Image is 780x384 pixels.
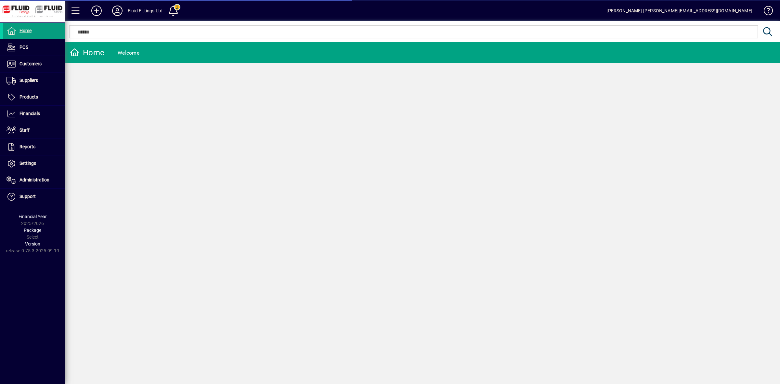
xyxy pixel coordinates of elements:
[107,5,128,17] button: Profile
[86,5,107,17] button: Add
[606,6,752,16] div: [PERSON_NAME] [PERSON_NAME][EMAIL_ADDRESS][DOMAIN_NAME]
[19,214,47,219] span: Financial Year
[70,47,104,58] div: Home
[3,122,65,139] a: Staff
[19,194,36,199] span: Support
[118,48,139,58] div: Welcome
[19,177,49,182] span: Administration
[3,106,65,122] a: Financials
[19,28,32,33] span: Home
[25,241,40,246] span: Version
[759,1,772,22] a: Knowledge Base
[3,189,65,205] a: Support
[19,111,40,116] span: Financials
[19,127,30,133] span: Staff
[128,6,162,16] div: Fluid Fittings Ltd
[3,155,65,172] a: Settings
[19,94,38,99] span: Products
[3,73,65,89] a: Suppliers
[24,228,41,233] span: Package
[19,61,42,66] span: Customers
[3,56,65,72] a: Customers
[19,45,28,50] span: POS
[19,144,35,149] span: Reports
[3,39,65,56] a: POS
[19,161,36,166] span: Settings
[3,139,65,155] a: Reports
[3,172,65,188] a: Administration
[3,89,65,105] a: Products
[19,78,38,83] span: Suppliers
